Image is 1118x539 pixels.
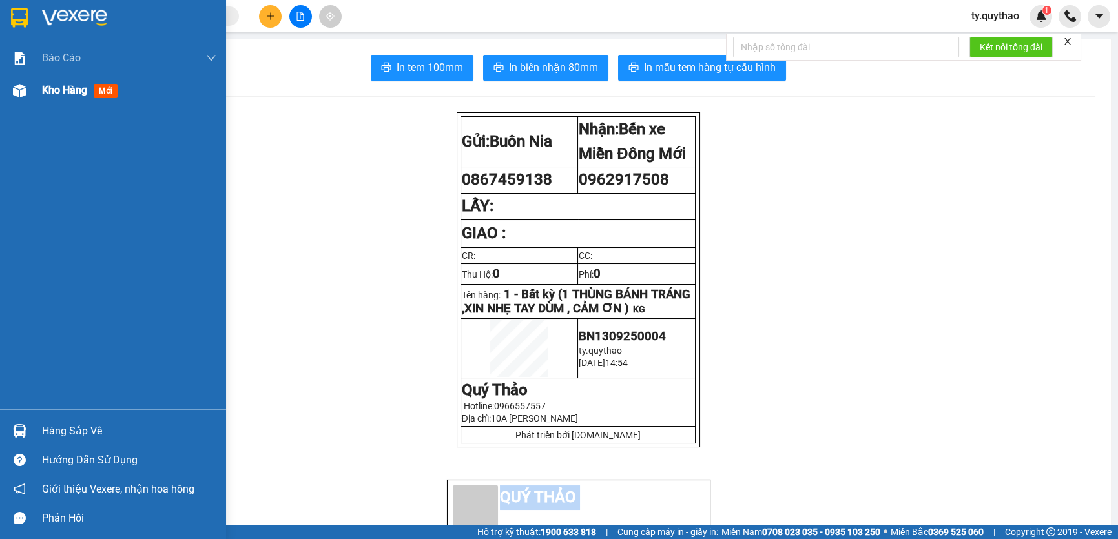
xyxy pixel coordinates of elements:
div: 0962917508 [110,57,201,76]
span: In biên nhận 80mm [509,59,598,76]
span: file-add [296,12,305,21]
span: Bến xe Miền Đông Mới [579,120,685,163]
button: plus [259,5,282,28]
span: KG [633,304,645,314]
button: Kết nối tổng đài [969,37,1053,57]
span: message [14,512,26,524]
span: printer [628,62,639,74]
td: Phí: [578,263,696,284]
strong: 0708 023 035 - 0935 103 250 [762,527,880,537]
span: Báo cáo [42,50,81,66]
span: Miền Nam [721,525,880,539]
span: Miền Bắc [891,525,984,539]
td: Phát triển bởi [DOMAIN_NAME] [461,427,695,443]
span: ⚪️ [884,529,887,534]
span: 14:54 [605,358,628,368]
span: notification [14,483,26,495]
span: In mẫu tem hàng tự cấu hình [644,59,776,76]
button: caret-down [1088,5,1110,28]
div: Bến xe Miền Đông Mới [110,11,201,57]
span: 0 [493,267,500,281]
span: caret-down [1093,10,1105,22]
span: BN1309250004 [579,329,666,343]
span: close [1063,37,1072,46]
span: Buôn Nia [490,132,552,150]
img: solution-icon [13,52,26,65]
strong: 1900 633 818 [541,527,596,537]
div: Buôn Nia [11,11,101,26]
button: printerIn biên nhận 80mm [483,55,608,81]
button: printerIn mẫu tem hàng tự cấu hình [618,55,786,81]
span: 0 [594,267,601,281]
div: 0867459138 [11,26,101,45]
span: 0966557557 [494,401,546,411]
button: printerIn tem 100mm [371,55,473,81]
span: 1 [1044,6,1049,15]
strong: GIAO : [462,224,506,242]
div: Hàng sắp về [42,422,216,441]
span: copyright [1046,527,1055,536]
span: aim [326,12,335,21]
span: Kho hàng [42,84,87,96]
img: warehouse-icon [13,84,26,97]
sup: 1 [1042,6,1051,15]
span: | [606,525,608,539]
span: 0867459138 [462,170,552,188]
strong: Gửi: [462,132,552,150]
li: Quý Thảo [453,485,705,510]
span: Hotline: [464,401,546,411]
span: Hỗ trợ kỹ thuật: [477,525,596,539]
strong: Quý Thảo [462,381,528,399]
span: In tem 100mm [397,59,463,76]
button: aim [319,5,342,28]
span: ty.quythao [579,345,622,356]
button: file-add [289,5,312,28]
img: warehouse-icon [13,424,26,438]
strong: LẤY: [462,197,493,215]
span: ty.quythao [961,8,1030,24]
span: Giới thiệu Vexere, nhận hoa hồng [42,481,194,497]
span: printer [493,62,504,74]
span: plus [266,12,275,21]
span: printer [381,62,391,74]
input: Nhập số tổng đài [733,37,959,57]
span: Cung cấp máy in - giấy in: [617,525,718,539]
span: down [206,53,216,63]
span: 1 - Bất kỳ (1 THÙNG BÁNH TRÁNG ,XIN NHẸ TAY DÙM , CẢM ƠN ) [462,287,690,316]
p: Tên hàng: [462,287,694,316]
span: question-circle [14,454,26,466]
img: phone-icon [1064,10,1076,22]
img: icon-new-feature [1035,10,1047,22]
td: Thu Hộ: [461,263,578,284]
span: Địa chỉ: [462,413,578,423]
span: Kết nối tổng đài [980,40,1042,54]
strong: Nhận: [579,120,685,163]
span: Gửi: [11,12,31,26]
img: logo-vxr [11,8,28,28]
div: 70.000 [10,83,103,99]
span: Nhận: [110,12,141,26]
div: Phản hồi [42,509,216,528]
strong: 0369 525 060 [928,527,984,537]
span: 0962917508 [579,170,669,188]
div: Hướng dẫn sử dụng [42,451,216,470]
span: mới [94,84,118,98]
td: CR: [461,247,578,263]
span: | [993,525,995,539]
td: CC: [578,247,696,263]
span: [DATE] [579,358,605,368]
span: CR : [10,85,30,98]
span: 10A [PERSON_NAME] [491,413,578,423]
